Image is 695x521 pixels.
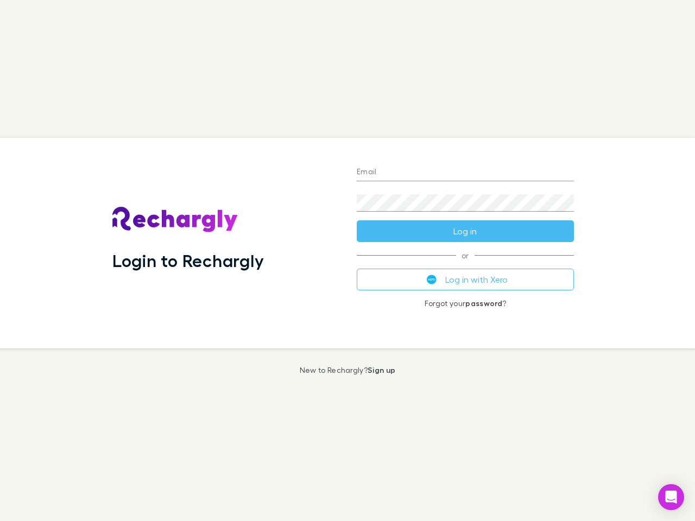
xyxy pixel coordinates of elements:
button: Log in [357,220,574,242]
div: Open Intercom Messenger [658,484,684,510]
a: Sign up [368,365,395,374]
p: Forgot your ? [357,299,574,308]
img: Rechargly's Logo [112,207,238,233]
a: password [465,298,502,308]
span: or [357,255,574,256]
h1: Login to Rechargly [112,250,264,271]
p: New to Rechargly? [300,366,396,374]
button: Log in with Xero [357,269,574,290]
img: Xero's logo [427,275,437,284]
